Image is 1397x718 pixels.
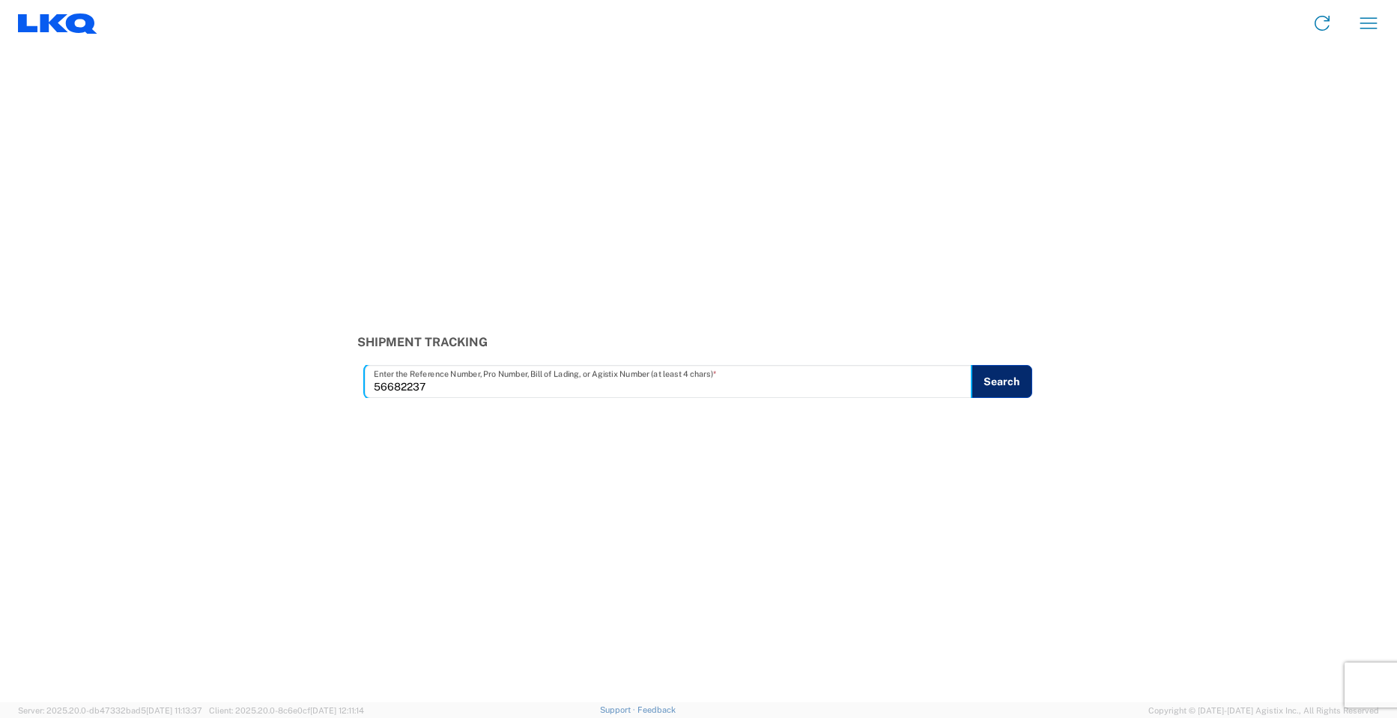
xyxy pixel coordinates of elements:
[357,335,1040,349] h3: Shipment Tracking
[1148,704,1379,717] span: Copyright © [DATE]-[DATE] Agistix Inc., All Rights Reserved
[310,706,364,715] span: [DATE] 12:11:14
[209,706,364,715] span: Client: 2025.20.0-8c6e0cf
[600,705,637,714] a: Support
[637,705,676,714] a: Feedback
[971,365,1032,398] button: Search
[146,706,202,715] span: [DATE] 11:13:37
[18,706,202,715] span: Server: 2025.20.0-db47332bad5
